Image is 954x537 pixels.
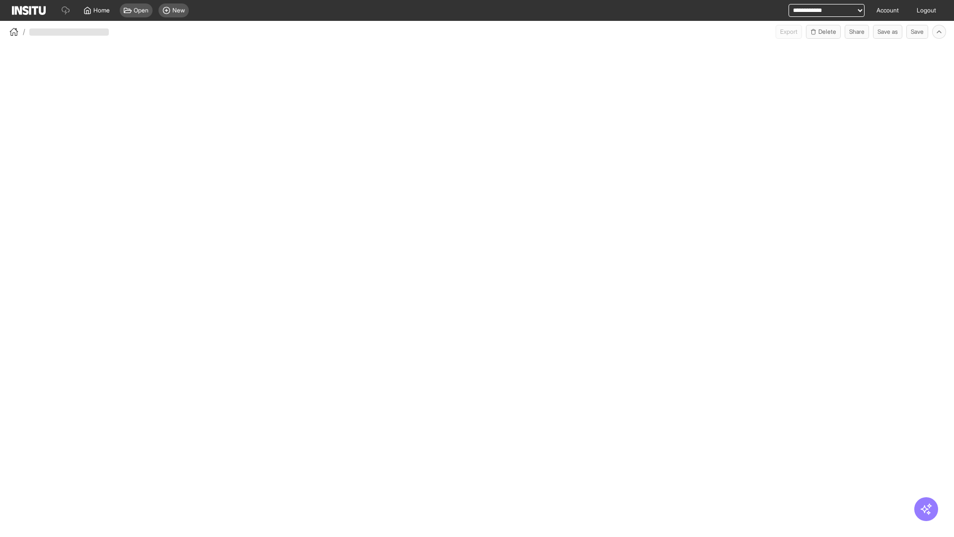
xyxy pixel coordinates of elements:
[134,6,149,14] span: Open
[8,26,25,38] button: /
[806,25,841,39] button: Delete
[12,6,46,15] img: Logo
[23,27,25,37] span: /
[172,6,185,14] span: New
[873,25,902,39] button: Save as
[776,25,802,39] span: Can currently only export from Insights reports.
[906,25,928,39] button: Save
[776,25,802,39] button: Export
[93,6,110,14] span: Home
[845,25,869,39] button: Share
